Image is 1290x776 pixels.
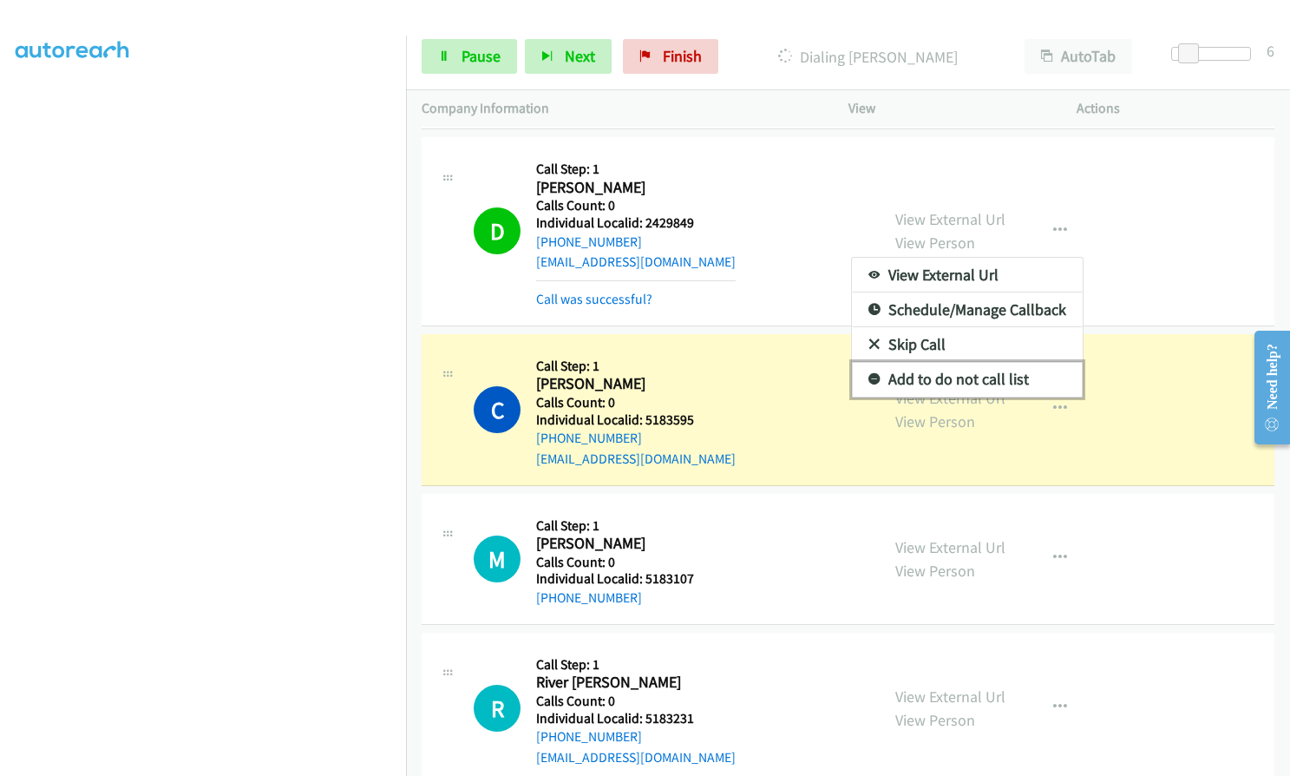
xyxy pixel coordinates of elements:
[1240,319,1290,457] iframe: Resource Center
[474,536,521,582] h1: M
[852,293,1083,327] a: Schedule/Manage Callback
[474,386,521,433] h1: C
[852,362,1083,397] a: Add to do not call list
[852,258,1083,293] a: View External Url
[474,685,521,732] h1: R
[474,536,521,582] div: The call is yet to be attempted
[852,327,1083,362] a: Skip Call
